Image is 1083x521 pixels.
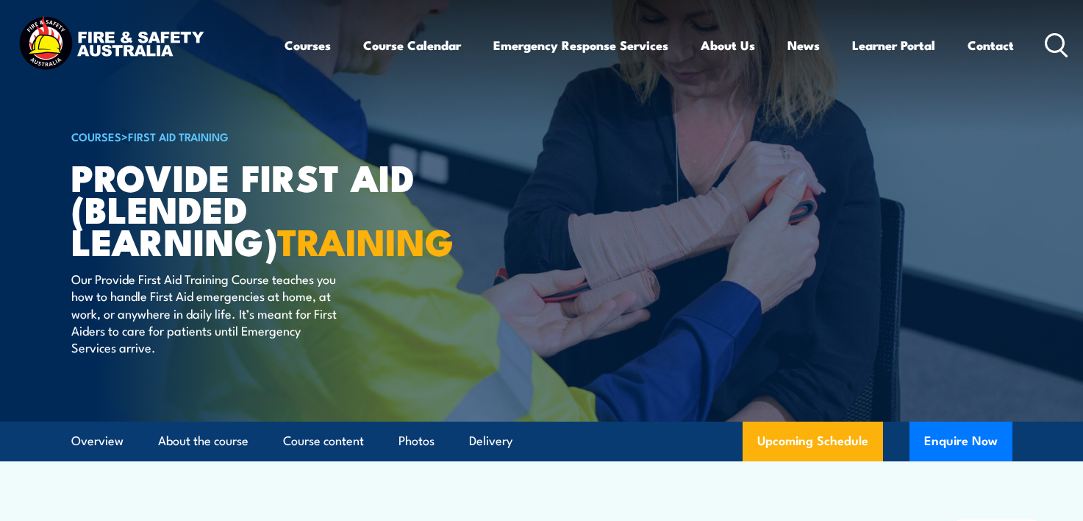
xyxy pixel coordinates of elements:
a: COURSES [71,128,121,144]
a: Course Calendar [363,26,461,65]
a: Courses [285,26,331,65]
a: News [787,26,820,65]
a: Photos [398,422,435,461]
a: Contact [968,26,1014,65]
a: Course content [283,422,364,461]
h6: > [71,127,435,145]
button: Enquire Now [909,422,1012,461]
a: Upcoming Schedule [743,422,883,461]
strong: TRAINING [277,212,454,269]
a: Delivery [469,422,512,461]
a: About Us [701,26,755,65]
a: First Aid Training [128,128,229,144]
a: Learner Portal [852,26,935,65]
a: Emergency Response Services [493,26,668,65]
a: Overview [71,422,124,461]
a: About the course [158,422,249,461]
p: Our Provide First Aid Training Course teaches you how to handle First Aid emergencies at home, at... [71,270,340,356]
h1: Provide First Aid (Blended Learning) [71,160,435,256]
